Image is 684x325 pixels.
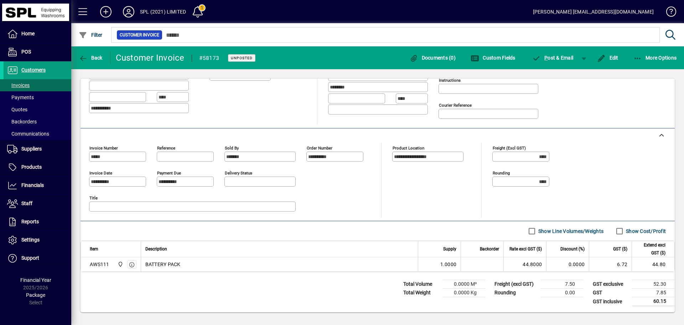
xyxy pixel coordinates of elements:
span: BATTERY PACK [145,261,181,268]
span: Documents (0) [409,55,456,61]
mat-label: Rounding [493,171,510,176]
span: Products [21,164,42,170]
a: Reports [4,213,71,231]
td: Rounding [491,289,541,297]
button: Custom Fields [469,51,517,64]
span: Customer Invoice [120,31,159,39]
div: 44.8000 [508,261,542,268]
span: Staff [21,200,32,206]
a: Knowledge Base [661,1,675,25]
span: Backorder [480,245,499,253]
div: [PERSON_NAME] [EMAIL_ADDRESS][DOMAIN_NAME] [533,6,654,17]
span: Description [145,245,167,253]
button: Edit [595,51,620,64]
span: Reports [21,219,39,224]
td: 7.50 [541,280,584,289]
span: POS [21,49,31,55]
td: 0.0000 [546,257,589,271]
mat-label: Freight (excl GST) [493,146,526,151]
span: Quotes [7,107,27,112]
span: Communications [7,131,49,137]
button: Add [94,5,117,18]
td: 6.72 [589,257,632,271]
span: Financial Year [20,277,51,283]
span: Payments [7,95,34,100]
a: Suppliers [4,140,71,158]
td: 44.80 [632,257,674,271]
mat-label: Title [89,195,98,200]
td: Total Volume [400,280,442,289]
span: Settings [21,237,40,243]
a: Staff [4,195,71,213]
a: Products [4,158,71,176]
td: Total Weight [400,289,442,297]
span: Custom Fields [471,55,515,61]
span: Customers [21,67,46,73]
button: Post & Email [529,51,577,64]
td: 7.85 [632,289,675,297]
span: Extend excl GST ($) [636,241,665,257]
span: Invoices [7,82,30,88]
span: Discount (%) [560,245,585,253]
label: Show Line Volumes/Weights [537,228,603,235]
span: Item [90,245,98,253]
span: Suppliers [21,146,42,152]
span: Supply [443,245,456,253]
a: Payments [4,91,71,103]
button: Profile [117,5,140,18]
td: 0.0000 M³ [442,280,485,289]
a: Quotes [4,103,71,116]
a: Backorders [4,116,71,128]
span: P [544,55,548,61]
td: 0.0000 Kg [442,289,485,297]
div: SPL (2021) LIMITED [140,6,186,17]
button: Filter [77,29,104,41]
td: GST exclusive [589,280,632,289]
td: Freight (excl GST) [491,280,541,289]
span: Rate excl GST ($) [509,245,542,253]
a: POS [4,43,71,61]
a: Home [4,25,71,43]
div: Customer Invoice [116,52,185,64]
a: Settings [4,231,71,249]
span: 1.0000 [440,261,457,268]
button: Back [77,51,104,64]
app-page-header-button: Back [71,51,110,64]
div: AWS111 [90,261,109,268]
mat-label: Instructions [439,78,461,83]
span: Filter [79,32,103,38]
mat-label: Reference [157,146,175,151]
button: More Options [632,51,679,64]
span: Unposted [231,56,253,60]
span: SPL (2021) Limited [116,260,124,268]
td: 0.00 [541,289,584,297]
td: GST [589,289,632,297]
span: Home [21,31,35,36]
div: #58173 [199,52,219,64]
label: Show Cost/Profit [625,228,666,235]
a: Support [4,249,71,267]
span: Financials [21,182,44,188]
mat-label: Invoice date [89,171,112,176]
span: Edit [597,55,618,61]
a: Invoices [4,79,71,91]
span: GST ($) [613,245,627,253]
td: 52.30 [632,280,675,289]
span: More Options [633,55,677,61]
span: Back [79,55,103,61]
a: Communications [4,128,71,140]
mat-label: Courier Reference [439,103,472,108]
mat-label: Invoice number [89,146,118,151]
span: Backorders [7,119,37,125]
span: Support [21,255,39,261]
td: GST inclusive [589,297,632,306]
td: 60.15 [632,297,675,306]
a: Financials [4,177,71,194]
button: Documents (0) [408,51,457,64]
span: ost & Email [532,55,574,61]
mat-label: Payment due [157,171,181,176]
span: Package [26,292,45,298]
